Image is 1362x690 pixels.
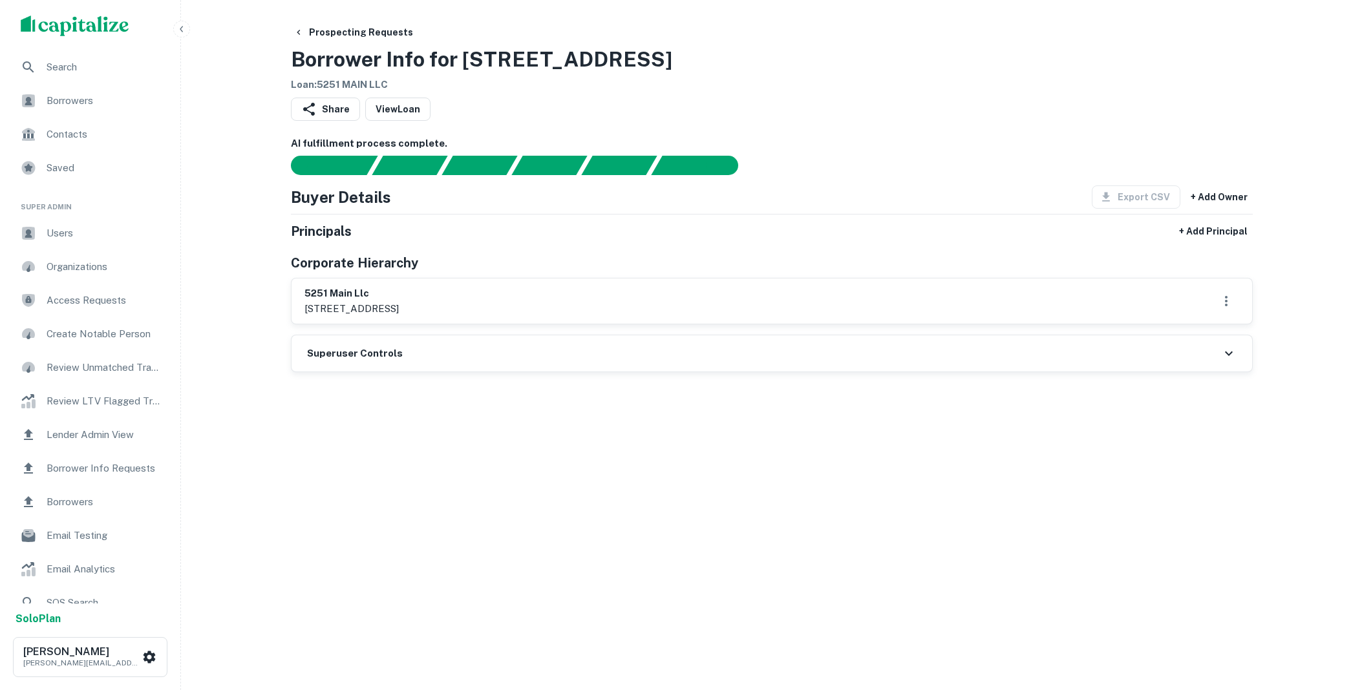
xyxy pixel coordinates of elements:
[10,319,170,350] a: Create Notable Person
[10,152,170,183] a: Saved
[1186,185,1253,209] button: + Add Owner
[47,326,162,342] span: Create Notable Person
[47,561,162,577] span: Email Analytics
[1174,220,1253,243] button: + Add Principal
[10,352,170,383] a: Review Unmatched Transactions
[291,78,672,92] h6: Loan : 5251 MAIN LLC
[47,461,162,476] span: Borrower Info Requests
[291,185,391,209] h4: Buyer Details
[10,453,170,484] a: Borrower Info Requests
[47,528,162,543] span: Email Testing
[291,44,672,75] h3: Borrower Info for [STREET_ADDRESS]
[10,52,170,83] a: Search
[13,637,167,677] button: [PERSON_NAME][PERSON_NAME][EMAIL_ADDRESS][DOMAIN_NAME]
[47,427,162,443] span: Lender Admin View
[10,119,170,150] a: Contacts
[47,225,162,241] span: Users
[304,301,399,317] p: [STREET_ADDRESS]
[47,160,162,176] span: Saved
[16,611,61,627] a: SoloPlan
[291,253,418,273] h5: Corporate Hierarchy
[442,156,517,175] div: Documents found, AI parsing details...
[304,286,399,301] h6: 5251 main llc
[10,251,170,282] a: Organizations
[365,98,431,121] a: ViewLoan
[23,647,140,657] h6: [PERSON_NAME]
[291,222,352,241] h5: Principals
[372,156,447,175] div: Your request is received and processing...
[47,93,162,109] span: Borrowers
[511,156,587,175] div: Principals found, AI now looking for contact information...
[10,218,170,249] a: Users
[652,156,754,175] div: AI fulfillment process complete.
[10,85,170,116] a: Borrowers
[10,587,170,618] a: SOS Search
[47,259,162,275] span: Organizations
[16,612,61,625] strong: Solo Plan
[47,595,162,611] span: SOS Search
[288,21,418,44] button: Prospecting Requests
[23,657,140,669] p: [PERSON_NAME][EMAIL_ADDRESS][DOMAIN_NAME]
[10,520,170,551] a: Email Testing
[581,156,657,175] div: Principals found, still searching for contact information. This may take time...
[10,386,170,417] a: Review LTV Flagged Transactions
[291,98,360,121] button: Share
[10,554,170,585] a: Email Analytics
[21,16,129,36] img: capitalize-logo.png
[10,486,170,517] a: Borrowers
[10,285,170,316] a: Access Requests
[47,293,162,308] span: Access Requests
[10,186,170,218] li: Super Admin
[1297,587,1362,649] iframe: Chat Widget
[291,136,1253,151] h6: AI fulfillment process complete.
[47,360,162,375] span: Review Unmatched Transactions
[10,419,170,450] a: Lender Admin View
[307,346,403,361] h6: Superuser Controls
[47,494,162,510] span: Borrowers
[47,59,162,75] span: Search
[47,393,162,409] span: Review LTV Flagged Transactions
[275,156,372,175] div: Sending borrower request to AI...
[47,127,162,142] span: Contacts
